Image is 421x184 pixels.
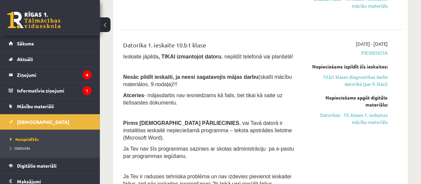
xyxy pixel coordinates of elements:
[158,54,221,59] b: , TIKAI izmantojot datoru
[9,99,92,114] a: Mācību materiāli
[123,120,239,126] span: Pirms [DEMOGRAPHIC_DATA] PĀRLIECINIES
[17,67,92,82] legend: Ziņojumi
[9,36,92,51] a: Sākums
[306,63,388,70] div: Nepieciešams izpildīt šīs ieskaites:
[123,40,296,53] div: Datorika 1. ieskaite 10.b1 klase
[123,146,294,159] span: Ja Tev nav šīs programmas sazinies ar skolas administrāciju pa e-pastu par programmas iegūšanu.
[306,94,388,108] div: Nepieciešams apgūt digitālo materiālu:
[10,136,93,142] a: Neizpildītās
[9,114,92,130] a: [DEMOGRAPHIC_DATA]
[17,119,69,125] span: [DEMOGRAPHIC_DATA]
[17,83,92,98] legend: Informatīvie ziņojumi
[306,112,388,126] a: Datorikas - 10. klases 1. ieskaites mācību materiāls
[9,158,92,173] a: Digitālie materiāli
[10,137,39,142] span: Neizpildītās
[83,70,92,79] i: 4
[9,51,92,67] a: Aktuāli
[17,103,54,109] span: Mācību materiāli
[9,67,92,82] a: Ziņojumi4
[123,120,292,141] span: , vai Tavā datorā ir instalētas ieskaitē nepieciešamā programma – teksta apstrādes lietotne (Micr...
[123,74,258,80] span: Nesāc pildīt ieskaiti, ja neesi sagatavojis mājas darbu
[17,163,57,169] span: Digitālie materiāli
[17,56,33,62] span: Aktuāli
[123,74,292,87] span: (skatīt mācību materiālos, 9.nodaļa)!!!
[83,86,92,95] i: 1
[123,93,282,106] span: - mājasdarbs nav iesniedzams kā fails, bet tikai kā saite uz tiešsaistes dokumentu.
[9,83,92,98] a: Informatīvie ziņojumi1
[123,54,293,59] span: Ieskaite jāpilda , nepildīt telefonā vai planšetē!
[306,49,388,56] span: Pievienota
[10,145,30,151] span: Izlabotās
[7,12,61,28] a: Rīgas 1. Tālmācības vidusskola
[10,145,93,151] a: Izlabotās
[123,93,144,98] b: Atceries
[356,40,388,47] span: [DATE] - [DATE]
[17,40,34,46] span: Sākums
[306,73,388,87] a: 10.b1 klases diagnostikas darbs datorikā (par 9. klasi)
